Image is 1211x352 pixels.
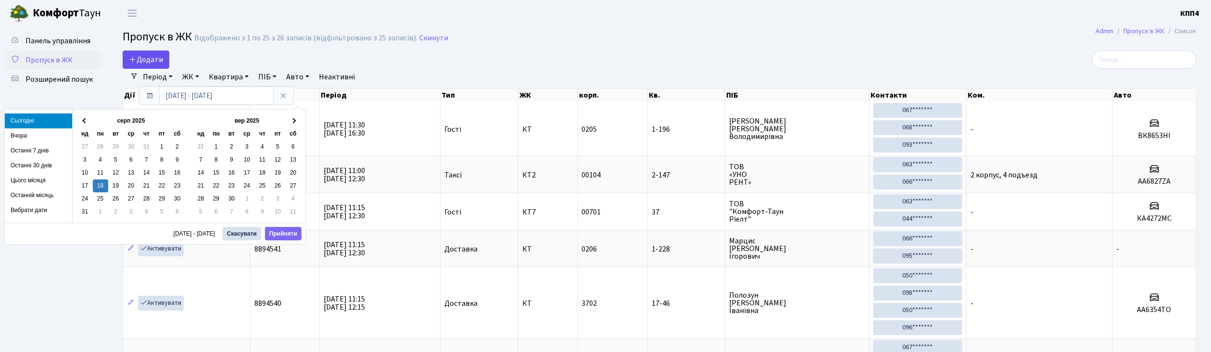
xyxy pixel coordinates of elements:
[193,140,209,153] td: 31
[870,88,967,102] th: Контакти
[139,166,154,179] td: 14
[5,31,101,50] a: Панель управління
[1181,8,1199,19] a: КПП4
[652,126,721,133] span: 1-196
[270,140,286,153] td: 5
[124,153,139,166] td: 6
[129,54,163,65] span: Додати
[25,36,90,46] span: Панель управління
[209,153,224,166] td: 8
[1092,50,1197,69] input: Пошук...
[1165,26,1197,37] li: Список
[154,140,170,153] td: 1
[1117,305,1192,314] h5: АА6354ТО
[120,5,144,21] button: Переключити навігацію
[1117,131,1192,140] h5: ВК8653НІ
[5,128,72,143] li: Вчора
[93,140,108,153] td: 28
[193,127,209,140] th: нд
[170,153,185,166] td: 9
[270,127,286,140] th: пт
[108,205,124,218] td: 2
[971,207,973,217] span: -
[240,179,255,192] td: 24
[93,127,108,140] th: пн
[224,192,240,205] td: 30
[444,208,461,216] span: Гості
[170,166,185,179] td: 16
[33,5,79,21] b: Комфорт
[648,88,725,102] th: Кв.
[139,192,154,205] td: 28
[108,140,124,153] td: 29
[444,171,462,179] span: Таксі
[139,179,154,192] td: 21
[240,192,255,205] td: 1
[209,127,224,140] th: пн
[254,244,281,254] span: 8894541
[224,166,240,179] td: 16
[265,227,302,240] button: Прийняти
[224,153,240,166] td: 9
[652,300,721,307] span: 17-46
[582,170,601,180] span: 00104
[123,88,251,102] th: Дії
[170,192,185,205] td: 30
[77,140,93,153] td: 27
[240,127,255,140] th: ср
[971,298,973,309] span: -
[324,120,365,138] span: [DATE] 11:30 [DATE] 16:30
[77,205,93,218] td: 31
[108,127,124,140] th: вт
[518,88,578,102] th: ЖК
[652,208,721,216] span: 37
[154,153,170,166] td: 8
[138,296,184,311] a: Активувати
[209,166,224,179] td: 15
[154,166,170,179] td: 15
[255,205,270,218] td: 9
[582,244,597,254] span: 0206
[170,205,185,218] td: 6
[5,203,72,218] li: Вибрати дати
[1124,26,1165,36] a: Пропуск в ЖК
[178,69,203,85] a: ЖК
[5,188,72,203] li: Останній місяць
[124,127,139,140] th: ср
[286,179,301,192] td: 27
[255,179,270,192] td: 25
[154,127,170,140] th: пт
[255,166,270,179] td: 18
[286,140,301,153] td: 6
[209,140,224,153] td: 1
[205,69,252,85] a: Квартира
[108,153,124,166] td: 5
[139,153,154,166] td: 7
[286,205,301,218] td: 11
[124,179,139,192] td: 20
[124,192,139,205] td: 27
[139,69,177,85] a: Період
[240,205,255,218] td: 8
[10,4,29,23] img: logo.png
[240,153,255,166] td: 10
[223,227,261,240] button: Скасувати
[254,298,281,309] span: 8894540
[582,207,601,217] span: 00701
[139,205,154,218] td: 4
[441,88,518,102] th: Тип
[1117,177,1192,186] h5: AA6827ZA
[522,245,574,253] span: КТ
[270,166,286,179] td: 19
[93,192,108,205] td: 25
[1117,244,1120,254] span: -
[522,126,574,133] span: КТ
[224,140,240,153] td: 2
[1113,88,1197,102] th: Авто
[240,166,255,179] td: 17
[224,179,240,192] td: 23
[194,34,417,43] div: Відображено з 1 по 25 з 26 записів (відфільтровано з 25 записів).
[255,127,270,140] th: чт
[444,126,461,133] span: Гості
[209,205,224,218] td: 6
